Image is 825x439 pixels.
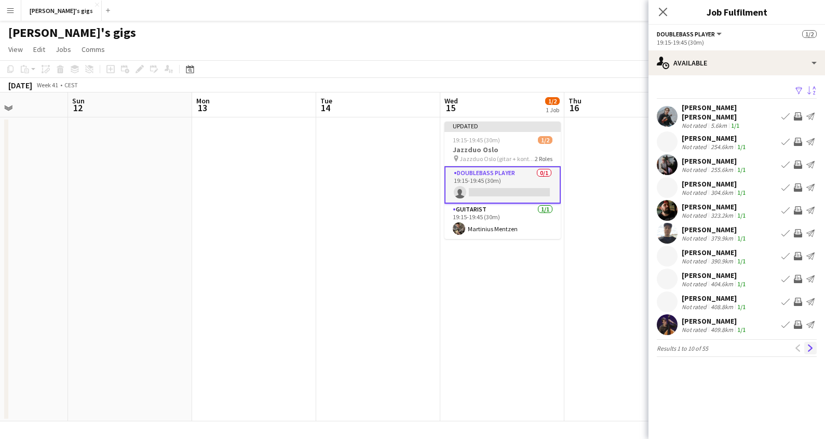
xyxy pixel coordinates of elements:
[319,102,332,114] span: 14
[444,122,561,130] div: Updated
[682,271,748,280] div: [PERSON_NAME]
[682,211,709,219] div: Not rated
[64,81,78,89] div: CEST
[444,96,458,105] span: Wed
[737,234,746,242] app-skills-label: 1/1
[682,122,709,129] div: Not rated
[657,38,817,46] div: 19:15-19:45 (30m)
[682,225,748,234] div: [PERSON_NAME]
[682,280,709,288] div: Not rated
[682,143,709,151] div: Not rated
[737,211,746,219] app-skills-label: 1/1
[567,102,581,114] span: 16
[682,202,748,211] div: [PERSON_NAME]
[709,189,735,196] div: 304.6km
[682,257,709,265] div: Not rated
[8,45,23,54] span: View
[682,326,709,334] div: Not rated
[535,155,552,163] span: 2 Roles
[682,179,748,189] div: [PERSON_NAME]
[737,143,746,151] app-skills-label: 1/1
[72,96,85,105] span: Sun
[737,166,746,174] app-skills-label: 1/1
[737,326,746,334] app-skills-label: 1/1
[682,103,777,122] div: [PERSON_NAME] [PERSON_NAME]
[34,81,60,89] span: Week 41
[731,122,739,129] app-skills-label: 1/1
[657,30,723,38] button: Doublebass Player
[709,280,735,288] div: 404.6km
[546,106,559,114] div: 1 Job
[682,166,709,174] div: Not rated
[195,102,210,114] span: 13
[648,50,825,75] div: Available
[21,1,102,21] button: [PERSON_NAME]'s gigs
[709,257,735,265] div: 390.9km
[709,166,735,174] div: 255.6km
[443,102,458,114] span: 15
[709,143,735,151] div: 254.6km
[657,30,715,38] span: Doublebass Player
[82,45,105,54] span: Comms
[682,248,748,257] div: [PERSON_NAME]
[657,344,708,352] span: Results 1 to 10 of 55
[709,326,735,334] div: 409.8km
[545,97,560,105] span: 1/2
[709,211,735,219] div: 323.2km
[51,43,75,56] a: Jobs
[737,257,746,265] app-skills-label: 1/1
[444,166,561,204] app-card-role: Doublebass Player0/119:15-19:45 (30m)
[737,280,746,288] app-skills-label: 1/1
[737,303,746,311] app-skills-label: 1/1
[29,43,49,56] a: Edit
[444,122,561,239] app-job-card: Updated19:15-19:45 (30m)1/2Jazzduo Oslo Jazzduo Oslo (gitar + kontrabass)2 RolesDoublebass Player...
[33,45,45,54] span: Edit
[682,189,709,196] div: Not rated
[648,5,825,19] h3: Job Fulfilment
[459,155,535,163] span: Jazzduo Oslo (gitar + kontrabass)
[71,102,85,114] span: 12
[682,294,748,303] div: [PERSON_NAME]
[737,189,746,196] app-skills-label: 1/1
[56,45,71,54] span: Jobs
[709,303,735,311] div: 408.8km
[682,234,709,242] div: Not rated
[8,25,136,41] h1: [PERSON_NAME]'s gigs
[709,122,729,129] div: 5.6km
[682,303,709,311] div: Not rated
[8,80,32,90] div: [DATE]
[569,96,581,105] span: Thu
[802,30,817,38] span: 1/2
[320,96,332,105] span: Tue
[709,234,735,242] div: 379.9km
[682,316,748,326] div: [PERSON_NAME]
[453,136,500,144] span: 19:15-19:45 (30m)
[196,96,210,105] span: Mon
[538,136,552,144] span: 1/2
[682,134,748,143] div: [PERSON_NAME]
[444,145,561,154] h3: Jazzduo Oslo
[682,156,748,166] div: [PERSON_NAME]
[444,204,561,239] app-card-role: Guitarist1/119:15-19:45 (30m)Martinius Mentzen
[4,43,27,56] a: View
[77,43,109,56] a: Comms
